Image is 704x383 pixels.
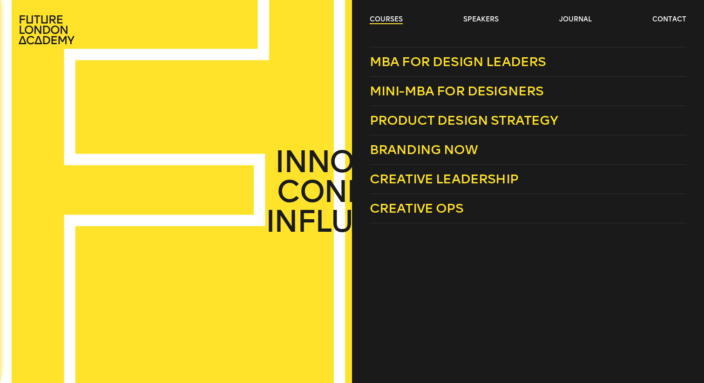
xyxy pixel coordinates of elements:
a: Mini-MBA for Designers [370,77,686,106]
span: Creative Leadership [370,171,518,187]
span: Mini-MBA for Designers [370,83,544,99]
span: Product Design Strategy [370,113,558,128]
a: courses [370,15,403,24]
a: Creative Ops [370,194,686,223]
a: Product Design Strategy [370,106,686,135]
a: MBA for Design Leaders [370,47,686,77]
a: Creative Leadership [370,165,686,194]
span: Creative Ops [370,201,463,216]
a: journal [559,15,592,24]
span: MBA for Design Leaders [370,54,546,69]
a: Branding Now [370,135,686,165]
a: speakers [463,15,499,24]
span: Branding Now [370,142,478,157]
a: contact [652,15,686,24]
